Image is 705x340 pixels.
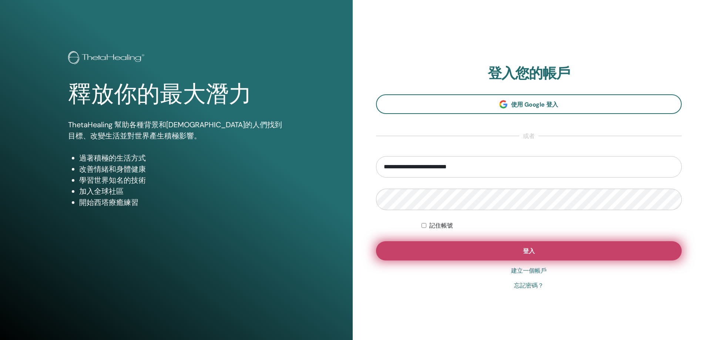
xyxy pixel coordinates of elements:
[79,198,138,207] font: 開始西塔療癒練習
[511,267,547,274] font: 建立一個帳戶
[488,64,570,83] font: 登入您的帳戶
[79,186,124,196] font: 加入全球社區
[68,81,252,107] font: 釋放你的最大潛力
[79,153,146,163] font: 過著積極的生活方式
[376,241,682,260] button: 登入
[514,282,544,289] font: 忘記密碼？
[523,132,535,140] font: 或者
[523,247,535,255] font: 登入
[68,120,282,141] font: ThetaHealing 幫助各種背景和[DEMOGRAPHIC_DATA]的人們找到目標、改變生活並對世界產生積極影響。
[429,222,453,229] font: 記住帳號
[79,175,146,185] font: 學習世界知名的技術
[422,221,682,230] div: 無限期地保持我的身份驗證狀態，或直到我手動註銷
[376,94,682,114] a: 使用 Google 登入
[511,266,547,275] a: 建立一個帳戶
[514,281,544,290] a: 忘記密碼？
[79,164,146,174] font: 改善情緒和身體健康
[511,101,558,108] font: 使用 Google 登入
